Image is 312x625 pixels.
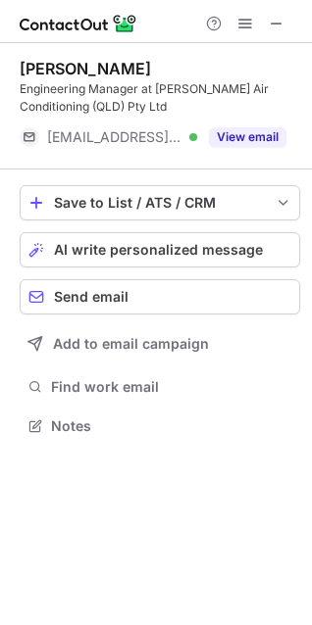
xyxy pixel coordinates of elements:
button: Send email [20,279,300,314]
button: Notes [20,412,300,440]
button: AI write personalized message [20,232,300,267]
div: Save to List / ATS / CRM [54,195,266,211]
button: save-profile-one-click [20,185,300,220]
button: Find work email [20,373,300,401]
img: ContactOut v5.3.10 [20,12,137,35]
span: Add to email campaign [53,336,209,352]
span: AI write personalized message [54,242,263,258]
button: Add to email campaign [20,326,300,361]
span: Find work email [51,378,292,396]
span: Notes [51,417,292,435]
div: Engineering Manager at [PERSON_NAME] Air Conditioning (QLD) Pty Ltd [20,80,300,116]
button: Reveal Button [209,127,286,147]
span: [EMAIL_ADDRESS][DOMAIN_NAME] [47,128,182,146]
div: [PERSON_NAME] [20,59,151,78]
span: Send email [54,289,129,305]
